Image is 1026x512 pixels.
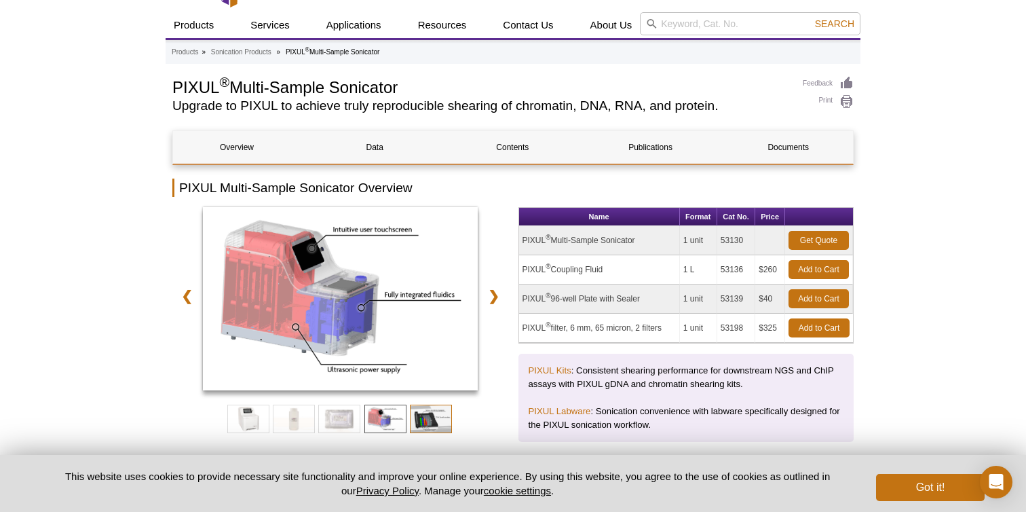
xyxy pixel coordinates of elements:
h2: Upgrade to PIXUL to achieve truly reproducible shearing of chromatin, DNA, RNA, and protein. [172,100,789,112]
td: PIXUL Coupling Fluid [519,255,680,285]
a: Documents [725,131,852,164]
td: 1 unit [680,226,717,255]
sup: ® [546,292,550,299]
a: ❮ [172,280,202,312]
a: Products [166,12,222,38]
input: Keyword, Cat. No. [640,12,860,35]
a: Data [311,131,438,164]
a: PIXUL Schematic [203,207,478,395]
a: Privacy Policy [356,485,419,496]
a: ❯ [479,280,508,312]
td: 53130 [717,226,755,255]
sup: ® [305,46,309,53]
p: : Consistent shearing performance for downstream NGS and ChIP assays with PIXUL gDNA and chromati... [529,364,844,391]
a: PIXUL Kits [529,365,571,376]
a: Add to Cart [788,260,849,279]
a: Get Quote [788,231,849,250]
a: Add to Cart [788,318,850,337]
td: 53198 [717,314,755,343]
td: 1 unit [680,285,717,314]
th: Cat No. [717,208,755,226]
sup: ® [546,234,550,241]
button: Search [811,18,858,30]
sup: ® [546,321,550,329]
td: $325 [755,314,785,343]
a: Publications [587,131,715,164]
a: Resources [410,12,475,38]
th: Name [519,208,680,226]
a: Applications [318,12,389,38]
td: PIXUL Multi-Sample Sonicator [519,226,680,255]
a: Services [242,12,298,38]
sup: ® [219,75,229,90]
h1: PIXUL Multi-Sample Sonicator [172,76,789,96]
td: PIXUL 96-well Plate with Sealer [519,285,680,314]
span: Search [815,18,854,29]
img: PIXUL Schematic [203,207,478,390]
td: 53136 [717,255,755,285]
button: Got it! [876,474,985,501]
td: $40 [755,285,785,314]
td: 53139 [717,285,755,314]
th: Price [755,208,785,226]
button: cookie settings [484,485,551,496]
li: PIXUL Multi-Sample Sonicator [286,48,379,56]
a: Add to Cart [788,289,849,308]
a: About Us [582,12,641,38]
p: This website uses cookies to provide necessary site functionality and improve your online experie... [41,469,854,498]
a: Contents [449,131,576,164]
td: $260 [755,255,785,285]
a: Overview [173,131,301,164]
div: Open Intercom Messenger [980,466,1012,498]
li: » [202,48,206,56]
a: Print [803,94,854,109]
p: : Sonication convenience with labware specifically designed for the PIXUL sonication workflow. [529,405,844,432]
li: » [277,48,281,56]
td: 1 unit [680,314,717,343]
a: Sonication Products [211,46,271,58]
td: 1 L [680,255,717,285]
a: Contact Us [495,12,561,38]
h2: PIXUL Multi-Sample Sonicator Overview [172,179,854,197]
a: Products [172,46,198,58]
th: Format [680,208,717,226]
td: PIXUL filter, 6 mm, 65 micron, 2 filters [519,314,680,343]
a: Feedback [803,76,854,91]
sup: ® [546,263,550,270]
a: PIXUL Labware [529,406,591,416]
